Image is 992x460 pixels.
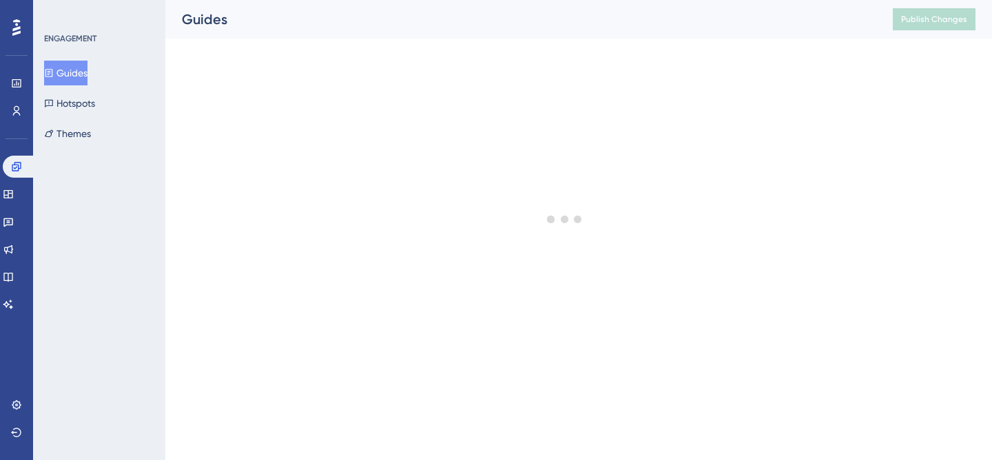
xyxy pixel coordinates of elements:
span: Publish Changes [901,14,967,25]
div: ENGAGEMENT [44,33,96,44]
button: Publish Changes [893,8,975,30]
button: Hotspots [44,91,95,116]
div: Guides [182,10,858,29]
button: Guides [44,61,87,85]
button: Themes [44,121,91,146]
